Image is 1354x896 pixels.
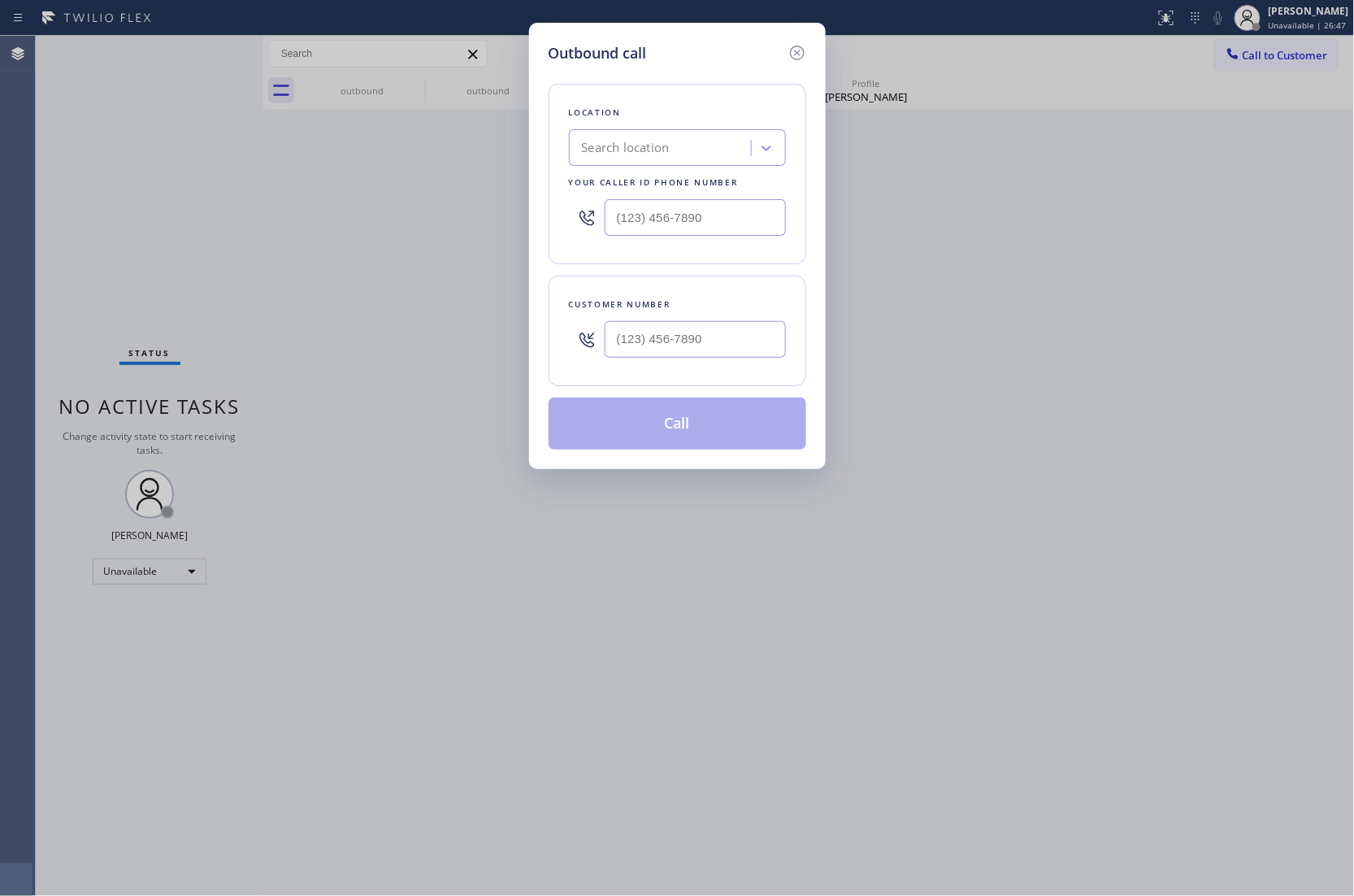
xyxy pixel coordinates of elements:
button: Call [549,398,806,450]
div: Your caller id phone number [569,174,786,191]
input: (123) 456-7890 [605,321,786,358]
h5: Outbound call [549,42,647,64]
div: Search location [582,139,670,158]
div: Location [569,104,786,121]
div: Customer number [569,296,786,313]
input: (123) 456-7890 [605,199,786,236]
